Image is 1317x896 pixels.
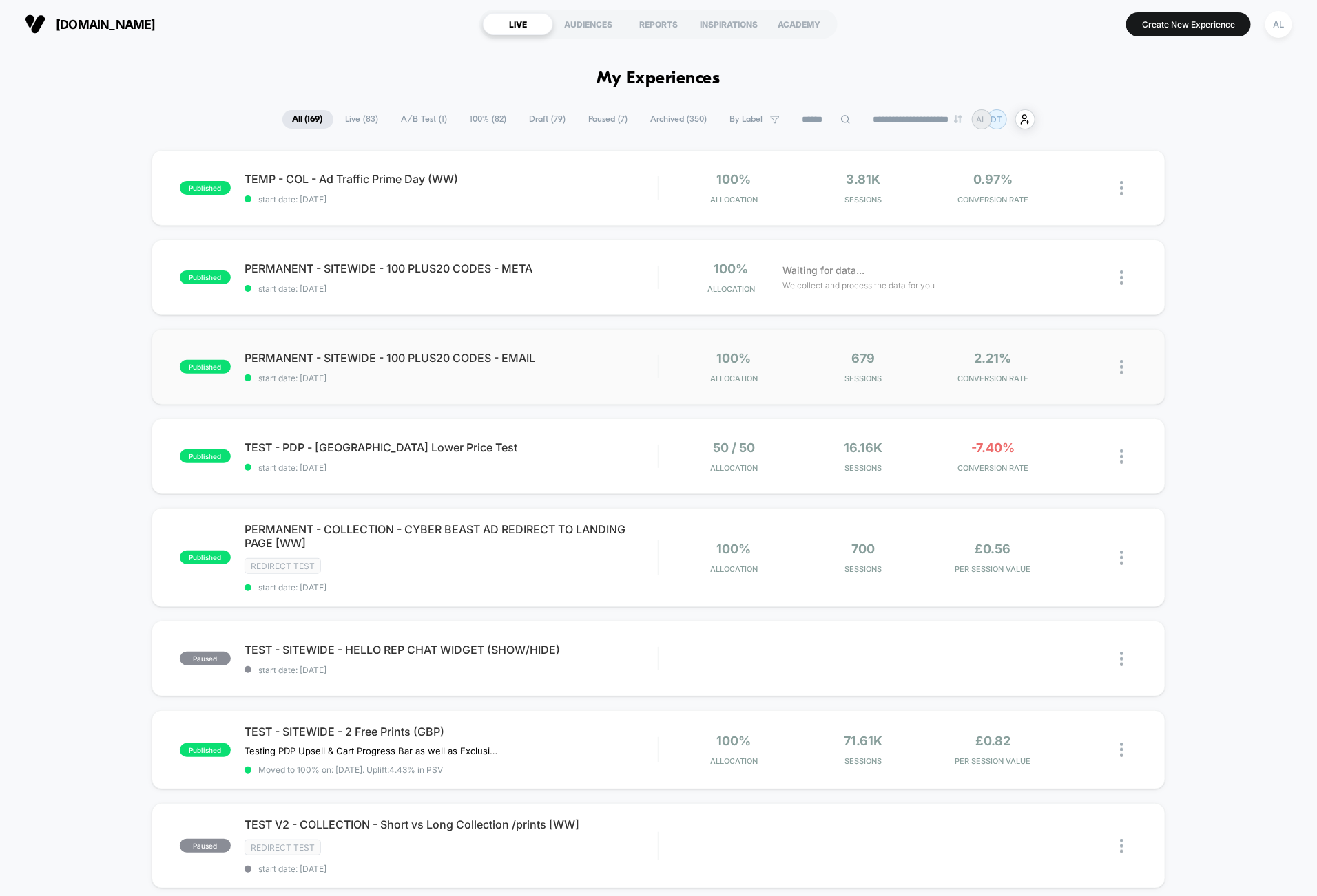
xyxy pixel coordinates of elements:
img: close [1120,743,1123,757]
span: -7.40% [971,440,1015,455]
span: published [180,551,231,564]
span: 50 / 50 [713,440,755,455]
button: AL [1261,10,1296,39]
span: £0.82 [975,734,1010,748]
span: Redirect Test [245,558,321,574]
div: AL [1265,11,1292,38]
span: £0.56 [975,542,1011,556]
div: AUDIENCES [553,13,623,35]
span: TEST - SITEWIDE - 2 Free Prints (GBP) [245,725,658,738]
span: 71.61k [844,734,883,748]
span: start date: [DATE] [245,665,658,675]
img: close [1120,270,1123,285]
div: INSPIRATIONS [694,13,764,35]
span: Sessions [802,195,925,204]
span: published [180,270,231,284]
span: We collect and process the data for you [783,279,935,292]
span: 100% [717,734,751,748]
span: 679 [852,351,875,365]
span: 0.97% [973,172,1013,186]
span: Testing PDP Upsell & Cart Progress Bar as well as Exclusive Free Prints in the Cart [245,745,500,756]
span: paused [180,839,231,853]
span: 100% ( 82 ) [460,110,517,129]
span: published [180,449,231,463]
span: Moved to 100% on: [DATE] . Uplift: 4.43% in PSV [258,765,443,775]
span: All ( 169 ) [282,110,333,129]
span: Redirect Test [245,840,321,855]
img: close [1120,449,1123,464]
span: Sessions [802,374,925,383]
span: CONVERSION RATE [932,374,1055,383]
span: CONVERSION RATE [932,195,1055,204]
span: Waiting for data... [783,263,865,278]
span: CONVERSION RATE [932,463,1055,473]
span: start date: [DATE] [245,284,658,294]
span: 100% [714,262,749,276]
span: 100% [717,351,751,365]
span: TEST - SITEWIDE - HELLO REP CHAT WIDGET (SHOW/HIDE) [245,643,658,657]
span: PERMANENT - SITEWIDE - 100 PLUS20 CODES - EMAIL [245,351,658,365]
span: Sessions [802,463,925,473]
span: 2.21% [975,351,1012,365]
span: start date: [DATE] [245,462,658,473]
span: published [180,743,231,757]
button: Create New Experience [1126,12,1251,36]
span: 100% [717,542,751,556]
span: TEST V2 - COLLECTION - Short vs Long Collection /prints [WW] [245,818,658,831]
h1: My Experiences [597,69,720,89]
div: ACADEMY [764,13,834,35]
span: By Label [730,114,763,125]
span: Paused ( 7 ) [579,110,639,129]
img: close [1120,181,1123,195]
span: start date: [DATE] [245,194,658,204]
span: 3.81k [847,172,881,186]
div: LIVE [483,13,553,35]
img: end [954,115,962,123]
span: PER SESSION VALUE [932,564,1055,574]
span: PERMANENT - COLLECTION - CYBER BEAST AD REDIRECT TO LANDING PAGE [WW] [245,522,658,550]
span: [DOMAIN_NAME] [56,17,156,32]
span: Allocation [710,463,758,473]
span: A/B Test ( 1 ) [391,110,458,129]
img: close [1120,839,1123,853]
span: start date: [DATE] [245,864,658,874]
img: Visually logo [25,14,45,34]
p: AL [977,114,987,125]
img: close [1120,360,1123,374]
span: Live ( 83 ) [335,110,389,129]
span: 16.16k [844,440,883,455]
span: Allocation [710,374,758,383]
span: PERMANENT - SITEWIDE - 100 PLUS20 CODES - META [245,262,658,275]
span: Allocation [710,564,758,574]
span: PER SESSION VALUE [932,756,1055,766]
span: TEST - PDP - [GEOGRAPHIC_DATA] Lower Price Test [245,440,658,454]
span: Archived ( 350 ) [641,110,718,129]
span: TEMP - COL - Ad Traffic Prime Day (WW) [245,172,658,186]
span: Sessions [802,564,925,574]
img: close [1120,652,1123,666]
span: paused [180,652,231,665]
span: Sessions [802,756,925,766]
span: Allocation [710,756,758,766]
span: 100% [717,172,751,186]
span: Draft ( 79 ) [519,110,577,129]
img: close [1120,551,1123,565]
p: DT [991,114,1003,125]
span: start date: [DATE] [245,373,658,383]
span: Allocation [707,284,755,294]
button: [DOMAIN_NAME] [21,13,160,35]
span: start date: [DATE] [245,582,658,593]
span: Allocation [710,195,758,204]
span: published [180,181,231,195]
div: REPORTS [623,13,694,35]
span: published [180,360,231,374]
span: 700 [852,542,875,556]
